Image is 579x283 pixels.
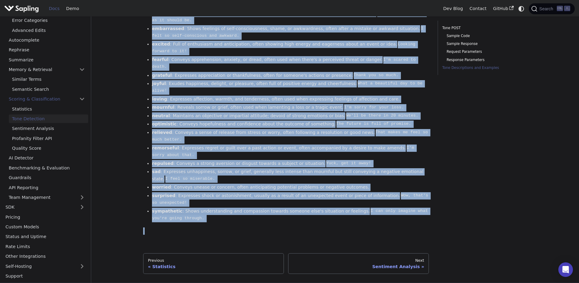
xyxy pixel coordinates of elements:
a: Support [2,272,88,281]
strong: neutral [152,113,170,118]
div: Next [293,258,424,263]
code: I'm sorry for your loss. [343,104,405,111]
code: What a beautiful day to be alive! [152,80,422,94]
a: Error Categories [9,16,88,25]
code: Yuck, get it away! [326,160,372,166]
a: Rate Limits [2,242,88,251]
a: Autocomplete [5,36,88,45]
a: Sample Response [446,41,522,47]
li: : Expresses affection, warmth, and tenderness, often used when expressing feelings of affection a... [152,96,429,103]
li: : Full of enthusiasm and anticipation, often showing high energy and eagerness about an event or ... [152,41,429,55]
a: Profanity Filter API [9,134,88,143]
strong: mournful [152,105,174,110]
strong: worried [152,185,171,189]
li: : Expresses unhappiness, sorrow, or grief, generally less intense than mournful but still conveyi... [152,168,429,183]
code: Wow, that's so unexpected! [152,193,428,206]
a: Team Management [5,193,88,202]
a: Statistics [9,104,88,113]
li: : Shows understanding and compassion towards someone else's situation or feelings. [152,208,429,222]
strong: sad [152,169,161,174]
a: AI Detector [5,154,88,162]
a: Sapling.ai [4,4,41,13]
code: I feel so miserable. [164,176,216,182]
li: : Conveys a strong aversion or disgust towards a subject or situation. [152,160,429,167]
a: Sentiment Analysis [9,124,88,133]
a: Advanced Edits [9,26,88,35]
li: : Conveys a negative judgment, criticism, or dissatisfaction towards a subject or action. [152,10,429,24]
strong: repulsed [152,161,174,166]
li: : Conveys apprehension, anxiety, or dread, often used when there's a perceived threat or danger. [152,56,429,71]
a: API Reporting [5,183,88,192]
a: Semantic Search [9,85,88,94]
li: : Conveys unease or concern, often anticipating potential problems or negative outcomes. [152,184,429,191]
button: Search (Ctrl+K) [529,3,574,14]
div: Open Intercom Messenger [558,262,573,277]
strong: relieved [152,130,172,135]
a: Custom Models [2,223,88,231]
code: This is not as good as it should be. [152,10,424,23]
img: Sapling.ai [4,4,39,13]
a: GitHub [490,4,517,13]
li: : Expresses regret or guilt over a past action or event, often accompanied by a desire to make am... [152,145,429,159]
a: Dev Blog [440,4,466,13]
li: : Expresses appreciation or thankfulness, often for someone's actions or presence. [152,72,429,79]
a: PreviousStatistics [143,253,284,274]
a: Scoring & Classification [5,95,88,104]
a: Tone POST [442,25,525,31]
li: : Conveys hopefulness and confidence about the outcome of something. [152,121,429,128]
a: Other Integrations [2,252,88,261]
a: Benchmarking & Evaluation [5,164,88,172]
a: SDK [2,203,76,212]
code: The future is full of promise. [336,121,412,127]
button: Switch between dark and light mode (currently system mode) [517,4,526,13]
strong: excited [152,42,170,46]
li: : Expresses shock or astonishment, usually as a result of an unexpected event or piece of informa... [152,192,429,207]
div: Sentiment Analysis [293,264,424,269]
a: Guardrails [5,173,88,182]
strong: joyful [152,81,166,86]
span: Search [537,6,557,11]
code: I'm sorry about that. [152,145,414,158]
li: : Shows feelings of self-consciousness, shame, or awkwardness, often after a mistake or awkward s... [152,25,429,40]
a: Tone Detection [9,114,88,123]
a: Rephrase [5,46,88,54]
kbd: K [564,6,570,11]
a: Summarize [5,55,88,64]
strong: embarrassed [152,26,184,31]
a: NextSentiment Analysis [288,253,429,274]
nav: Docs pages [143,253,429,274]
strong: sympathetic [152,209,182,213]
a: Pricing [2,213,88,221]
a: Quality Score [9,144,88,153]
code: We'll be there in 20 minutes. [345,113,419,119]
li: : Reveals sorrow or grief, often used when lamenting a loss or a tragic event. [152,104,429,111]
li: : Conveys a sense of release from stress or worry, often following a resolution or good news. [152,129,429,144]
strong: surprised [152,193,175,198]
strong: optimistic [152,121,177,126]
a: Sample Code [446,33,522,39]
a: Memory & Retrieval [5,65,88,74]
strong: fearful [152,57,168,62]
a: Status and Uptime [2,232,88,241]
a: Demo [63,4,82,13]
li: : Maintains an objective or impartial attitude; devoid of strong emotions or bias. [152,112,429,120]
button: Expand sidebar category 'SDK' [76,203,88,212]
a: Tone Descriptions and Examples [442,65,525,71]
a: Self-Hosting [2,262,88,271]
li: : Exudes happiness, delight, or pleasure, often full of positive energy and cheerfulness. [152,80,429,95]
div: Previous [148,258,279,263]
strong: loving [152,97,167,101]
code: I can only imagine what you're going through. [152,208,428,221]
a: Request Parameters [446,49,522,55]
strong: grateful [152,73,172,78]
code: Thank you so much. [353,72,399,78]
a: Similar Terms [9,75,88,84]
div: Statistics [148,264,279,269]
a: Contact [466,4,490,13]
strong: remorseful [152,145,179,150]
a: Docs [46,4,63,13]
a: Response Parameters [446,57,522,63]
